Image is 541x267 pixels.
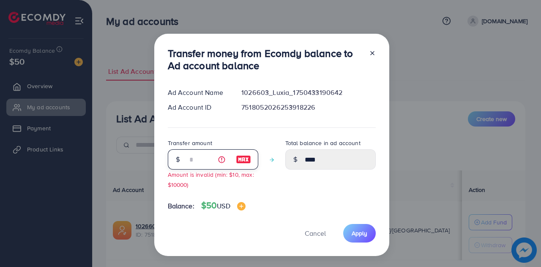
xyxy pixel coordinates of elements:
[305,229,326,238] span: Cancel
[285,139,361,147] label: Total balance in ad account
[168,170,254,188] small: Amount is invalid (min: $10, max: $10000)
[168,201,194,211] span: Balance:
[161,88,235,97] div: Ad Account Name
[294,224,336,242] button: Cancel
[343,224,376,242] button: Apply
[237,202,246,210] img: image
[161,102,235,112] div: Ad Account ID
[168,47,362,72] h3: Transfer money from Ecomdy balance to Ad account balance
[235,88,382,97] div: 1026603_Luxia_1750433190642
[201,200,246,211] h4: $50
[235,102,382,112] div: 7518052026253918226
[236,154,251,165] img: image
[168,139,212,147] label: Transfer amount
[217,201,230,210] span: USD
[352,229,367,237] span: Apply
